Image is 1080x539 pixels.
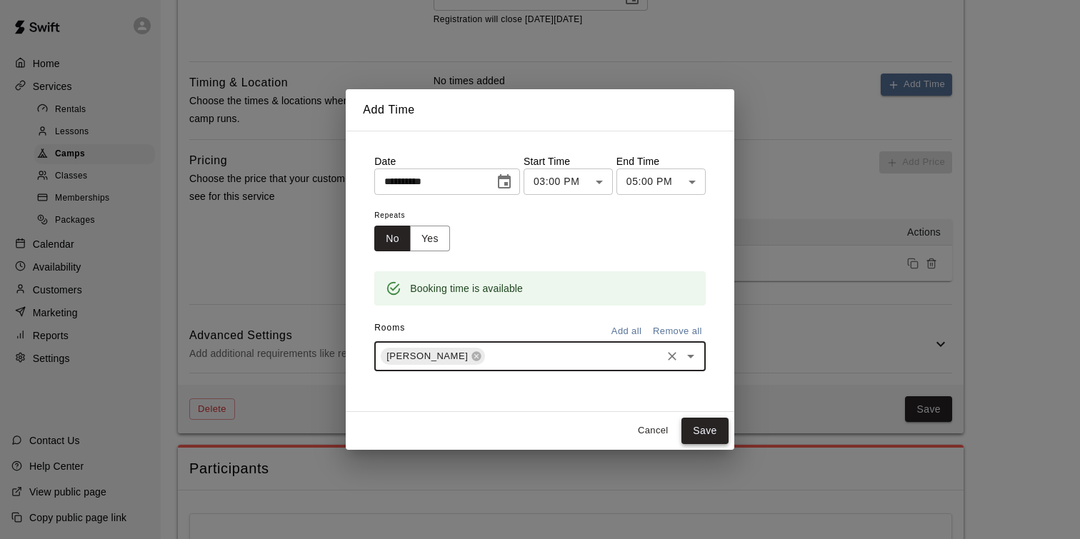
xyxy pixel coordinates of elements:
p: Date [374,154,520,168]
button: Open [681,346,701,366]
button: Add all [604,321,649,343]
span: Rooms [374,323,405,333]
h2: Add Time [346,89,734,131]
button: Yes [410,226,450,252]
div: outlined button group [374,226,450,252]
button: No [374,226,411,252]
button: Remove all [649,321,706,343]
div: [PERSON_NAME] [381,348,485,365]
div: Booking time is available [410,276,523,301]
button: Clear [662,346,682,366]
div: 03:00 PM [524,168,613,195]
div: 05:00 PM [616,168,706,195]
button: Cancel [630,420,676,442]
p: Start Time [524,154,613,168]
button: Save [681,418,729,444]
button: Choose date, selected date is Sep 27, 2025 [490,168,519,196]
p: End Time [616,154,706,168]
span: Repeats [374,206,461,226]
span: [PERSON_NAME] [381,349,474,363]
